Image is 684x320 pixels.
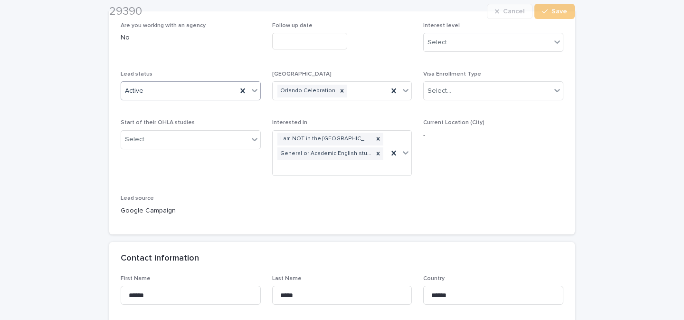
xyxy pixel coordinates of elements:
div: Orlando Celebration [277,85,337,97]
span: Save [551,8,567,15]
span: Visa Enrollment Type [423,71,481,77]
span: Follow up date [272,23,313,29]
div: Select... [125,135,149,145]
span: Are you working with an agency [121,23,206,29]
h2: Contact information [121,253,199,264]
span: [GEOGRAPHIC_DATA] [272,71,332,77]
span: Start of their OHLA studies [121,120,195,126]
div: Select... [427,86,451,96]
div: General or Academic English studies [277,147,373,160]
button: Cancel [487,4,532,19]
span: Lead source [121,195,154,201]
div: I am NOT in the [GEOGRAPHIC_DATA] and I want to apply for an [DEMOGRAPHIC_DATA] [277,133,373,145]
p: - [423,130,563,140]
span: Country [423,276,445,281]
button: Save [534,4,575,19]
span: First Name [121,276,151,281]
span: Last Name [272,276,302,281]
span: Lead status [121,71,152,77]
span: Current Location (City) [423,120,484,126]
div: Select... [427,38,451,48]
span: Interest level [423,23,460,29]
p: No [121,33,261,43]
span: Interested in [272,120,307,126]
h2: 29390 [109,5,142,19]
span: Cancel [503,8,524,15]
span: Active [125,86,143,96]
p: Google Campaign [121,206,261,216]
